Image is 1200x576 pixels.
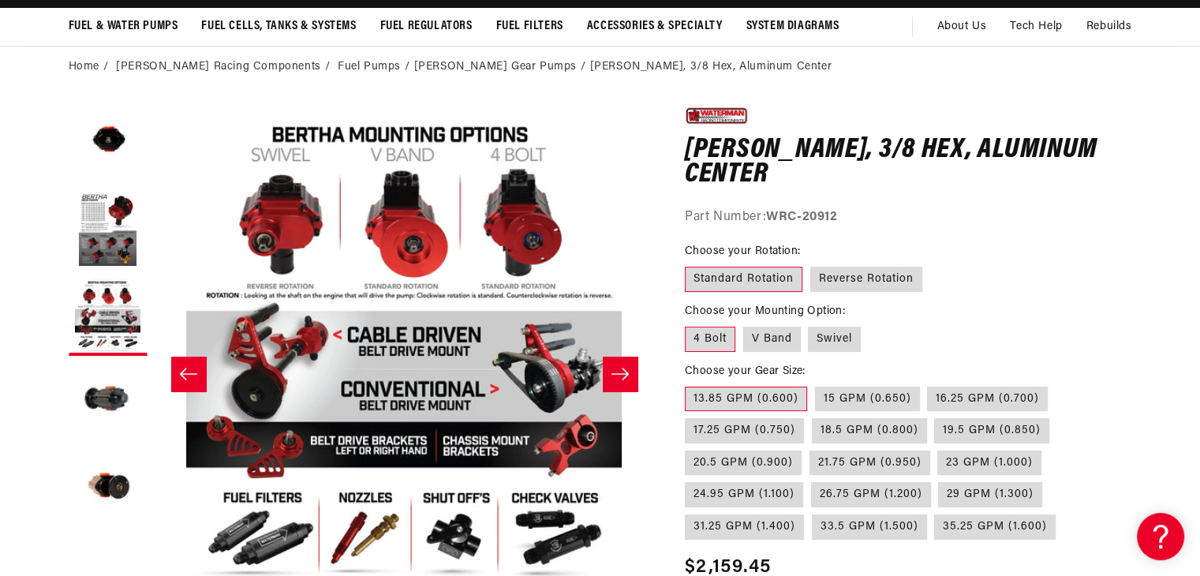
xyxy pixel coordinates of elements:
[685,514,804,540] label: 31.25 GPM (1.400)
[189,8,368,45] summary: Fuel Cells, Tanks & Systems
[171,357,206,391] button: Slide left
[936,21,986,32] span: About Us
[57,8,190,45] summary: Fuel & Water Pumps
[809,451,930,476] label: 21.75 GPM (0.950)
[590,58,832,76] li: [PERSON_NAME], 3/8 Hex, Aluminum Center
[380,18,473,35] span: Fuel Regulators
[812,418,927,443] label: 18.5 GPM (0.800)
[414,58,590,76] li: [PERSON_NAME] Gear Pumps
[69,190,148,269] button: Load image 2 in gallery view
[766,211,837,223] strong: WRC-20912
[808,327,861,352] label: Swivel
[934,514,1056,540] label: 35.25 GPM (1.600)
[575,8,735,45] summary: Accessories & Specialty
[1010,18,1062,36] span: Tech Help
[685,387,807,412] label: 13.85 GPM (0.600)
[685,363,807,380] legend: Choose your Gear Size:
[934,418,1049,443] label: 19.5 GPM (0.850)
[69,103,148,182] button: Load image 1 in gallery view
[815,387,920,412] label: 15 GPM (0.650)
[69,364,148,443] button: Load image 4 in gallery view
[746,18,839,35] span: System Diagrams
[69,277,148,356] button: Load image 3 in gallery view
[743,327,801,352] label: V Band
[338,58,401,76] a: Fuel Pumps
[685,327,735,352] label: 4 Bolt
[1086,18,1132,36] span: Rebuilds
[811,482,931,507] label: 26.75 GPM (1.200)
[937,451,1041,476] label: 23 GPM (1.000)
[496,18,563,35] span: Fuel Filters
[685,482,803,507] label: 24.95 GPM (1.100)
[69,18,178,35] span: Fuel & Water Pumps
[810,267,922,292] label: Reverse Rotation
[587,18,723,35] span: Accessories & Specialty
[685,138,1132,188] h1: [PERSON_NAME], 3/8 Hex, Aluminum Center
[685,267,802,292] label: Standard Rotation
[925,8,998,46] a: About Us
[484,8,575,45] summary: Fuel Filters
[69,58,1132,76] nav: breadcrumbs
[812,514,927,540] label: 33.5 GPM (1.500)
[116,58,321,76] a: [PERSON_NAME] Racing Components
[685,451,802,476] label: 20.5 GPM (0.900)
[685,243,802,260] legend: Choose your Rotation:
[201,18,356,35] span: Fuel Cells, Tanks & Systems
[685,303,847,320] legend: Choose your Mounting Option:
[685,418,804,443] label: 17.25 GPM (0.750)
[1075,8,1144,46] summary: Rebuilds
[368,8,484,45] summary: Fuel Regulators
[69,451,148,529] button: Load image 5 in gallery view
[998,8,1074,46] summary: Tech Help
[685,208,1132,228] div: Part Number:
[938,482,1042,507] label: 29 GPM (1.300)
[927,387,1048,412] label: 16.25 GPM (0.700)
[69,58,99,76] a: Home
[603,357,637,391] button: Slide right
[735,8,851,45] summary: System Diagrams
